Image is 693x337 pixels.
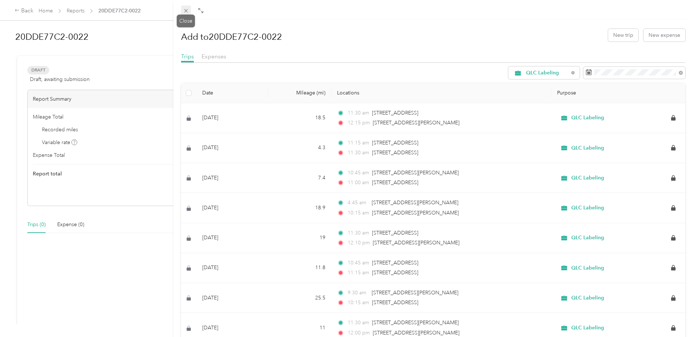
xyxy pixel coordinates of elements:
[372,260,418,266] span: [STREET_ADDRESS]
[348,259,369,267] span: 10:45 am
[348,139,369,147] span: 11:15 am
[571,115,604,121] span: QLC Labeling
[196,163,268,193] td: [DATE]
[608,29,638,42] button: New trip
[348,209,369,217] span: 10:15 am
[348,229,369,237] span: 11:30 am
[372,290,458,296] span: [STREET_ADDRESS][PERSON_NAME]
[372,299,418,306] span: [STREET_ADDRESS]
[372,210,459,216] span: [STREET_ADDRESS][PERSON_NAME]
[268,103,331,133] td: 18.5
[348,269,369,277] span: 11:15 am
[348,299,369,307] span: 10:15 am
[571,235,604,241] span: QLC Labeling
[571,205,604,211] span: QLC Labeling
[643,29,685,42] button: New expense
[268,83,331,103] th: Mileage (mi)
[571,325,604,331] span: QLC Labeling
[571,295,604,301] span: QLC Labeling
[652,296,693,337] iframe: Everlance-gr Chat Button Frame
[348,319,369,327] span: 11:30 am
[268,223,331,253] td: 19
[372,200,458,206] span: [STREET_ADDRESS][PERSON_NAME]
[372,179,418,186] span: [STREET_ADDRESS]
[268,163,331,193] td: 7.4
[373,120,459,126] span: [STREET_ADDRESS][PERSON_NAME]
[196,223,268,253] td: [DATE]
[331,83,551,103] th: Locations
[196,283,268,313] td: [DATE]
[348,199,368,207] span: 4:45 am
[177,15,195,27] div: Close
[181,28,282,46] h1: Add to 20DDE77C2-0022
[348,169,369,177] span: 10:45 am
[372,170,459,176] span: [STREET_ADDRESS][PERSON_NAME]
[348,329,370,337] span: 12:00 pm
[372,319,459,326] span: [STREET_ADDRESS][PERSON_NAME]
[196,133,268,163] td: [DATE]
[196,193,268,223] td: [DATE]
[268,283,331,313] td: 25.5
[201,53,226,60] span: Expenses
[268,253,331,283] td: 11.8
[571,145,604,151] span: QLC Labeling
[373,240,459,246] span: [STREET_ADDRESS][PERSON_NAME]
[372,110,418,116] span: [STREET_ADDRESS]
[372,270,418,276] span: [STREET_ADDRESS]
[551,83,685,103] th: Purpose
[348,289,368,297] span: 9:30 am
[526,70,569,75] span: QLC Labeling
[268,133,331,163] td: 4.3
[196,103,268,133] td: [DATE]
[571,175,604,181] span: QLC Labeling
[348,149,369,157] span: 11:30 am
[196,253,268,283] td: [DATE]
[196,83,268,103] th: Date
[372,230,418,236] span: [STREET_ADDRESS]
[348,239,370,247] span: 12:10 pm
[348,119,370,127] span: 12:15 pm
[348,179,369,187] span: 11:00 am
[571,265,604,271] span: QLC Labeling
[348,109,369,117] span: 11:30 am
[268,193,331,223] td: 18.9
[373,330,459,336] span: [STREET_ADDRESS][PERSON_NAME]
[372,150,418,156] span: [STREET_ADDRESS]
[181,53,194,60] span: Trips
[372,140,418,146] span: [STREET_ADDRESS]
